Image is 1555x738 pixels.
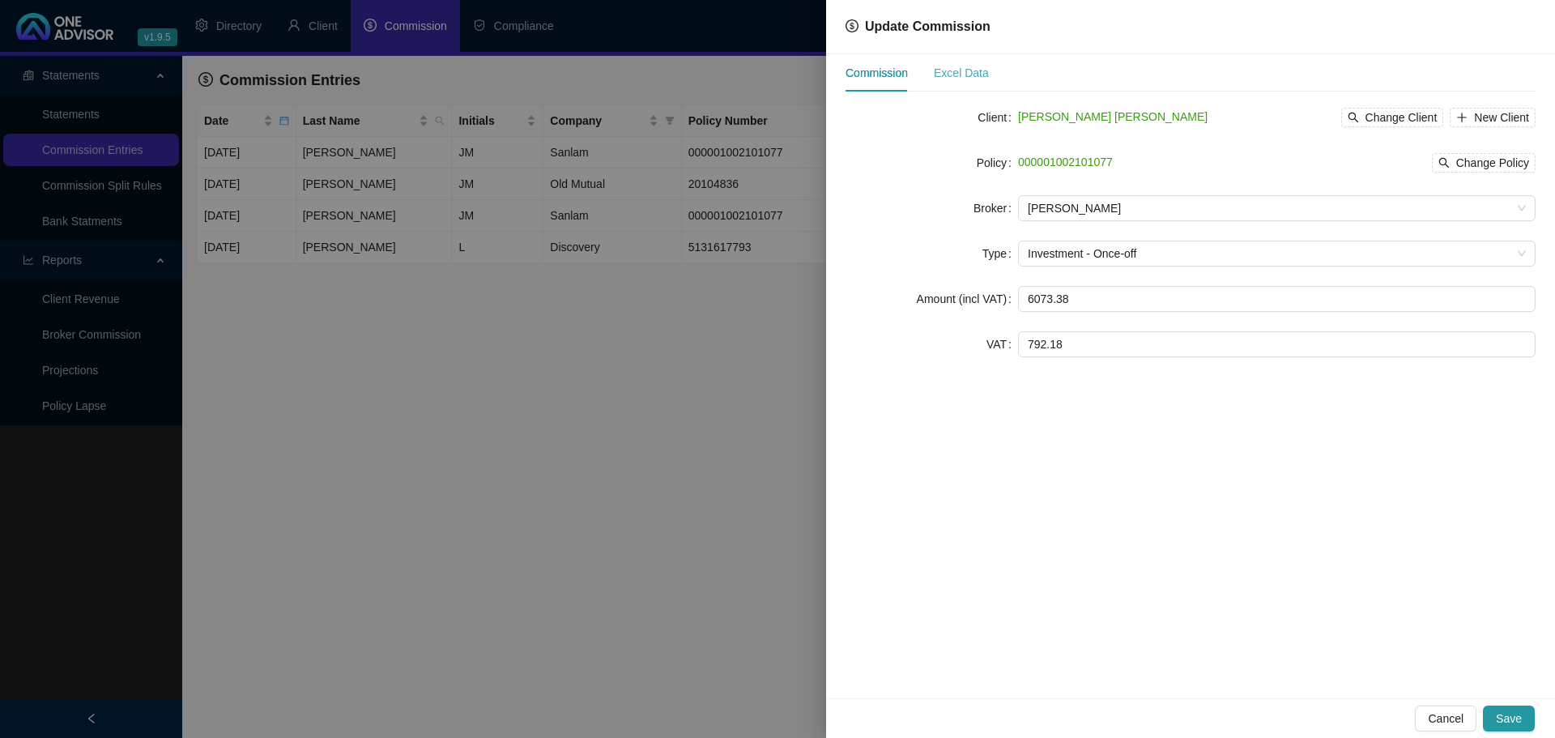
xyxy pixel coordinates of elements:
[1415,706,1476,732] button: Cancel
[973,195,1018,221] label: Broker
[934,64,989,82] div: Excel Data
[1028,196,1526,220] span: Dalton Hartley
[977,150,1018,176] label: Policy
[846,64,908,82] div: Commission
[1341,108,1444,127] button: Change Client
[1438,157,1450,169] span: search
[1432,153,1536,173] button: Change Policy
[1483,706,1535,732] button: Save
[1018,156,1113,169] span: 000001002101077
[978,105,1018,130] label: Client
[986,331,1018,357] label: VAT
[1474,109,1529,126] span: New Client
[1450,108,1536,127] button: New Client
[1018,110,1208,123] span: [PERSON_NAME] [PERSON_NAME]
[846,19,858,32] span: dollar
[1348,112,1359,123] span: search
[1428,710,1463,727] span: Cancel
[1456,154,1529,172] span: Change Policy
[1028,241,1526,266] span: Investment - Once-off
[1456,112,1468,123] span: plus
[865,19,991,33] span: Update Commission
[1496,710,1522,727] span: Save
[982,241,1018,267] label: Type
[1365,109,1438,126] span: Change Client
[917,286,1018,312] label: Amount (incl VAT)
